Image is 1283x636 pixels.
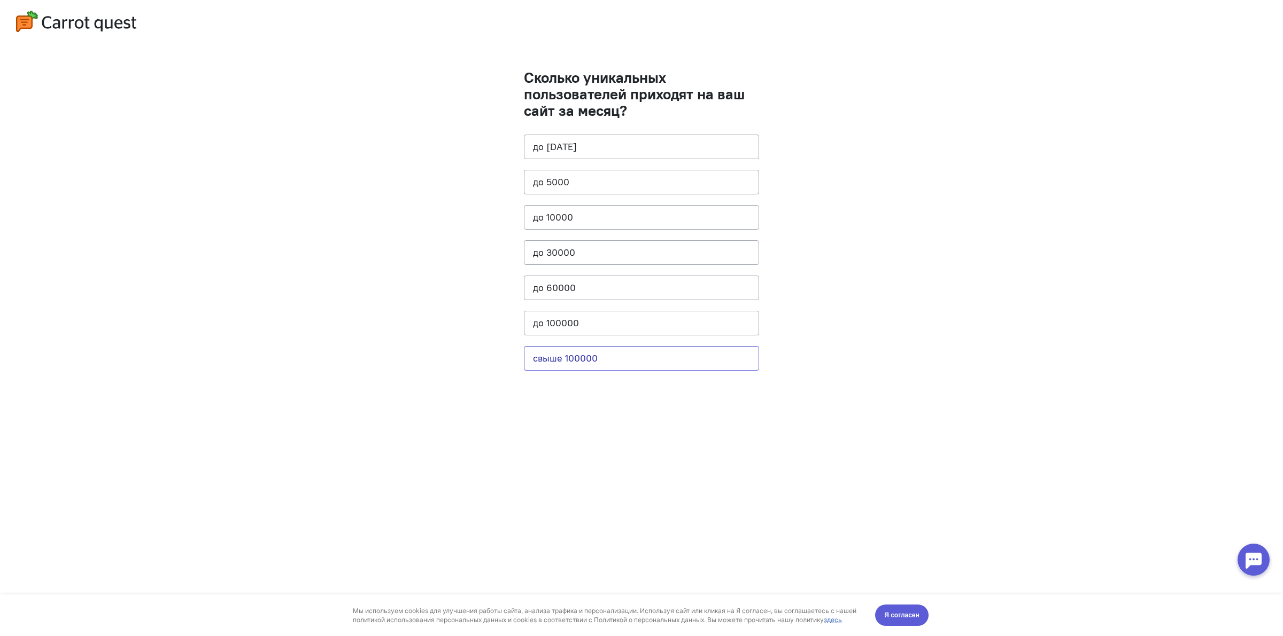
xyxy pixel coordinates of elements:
[524,276,759,300] button: до 60000
[524,240,759,265] button: до 30000
[524,311,759,335] button: до 100000
[524,135,759,159] button: до [DATE]
[353,12,863,30] div: Мы используем cookies для улучшения работы сайта, анализа трафика и персонализации. Используя сай...
[524,69,759,119] h1: Сколько уникальных пользователей приходят на ваш сайт за месяц?
[16,11,136,32] img: logo
[524,170,759,194] button: до 5000
[824,21,842,29] a: здесь
[524,205,759,230] button: до 10000
[884,15,919,26] span: Я согласен
[875,10,929,32] button: Я согласен
[524,346,759,371] button: свыше 100000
